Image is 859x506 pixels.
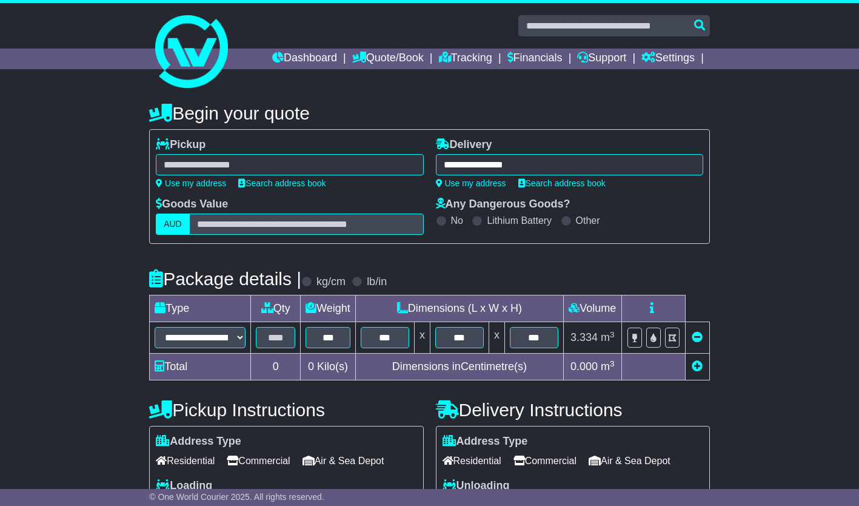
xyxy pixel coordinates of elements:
[518,178,606,188] a: Search address book
[156,435,241,448] label: Address Type
[149,103,710,123] h4: Begin your quote
[150,295,251,322] td: Type
[692,331,703,343] a: Remove this item
[487,215,552,226] label: Lithium Battery
[301,354,356,380] td: Kilo(s)
[149,492,324,502] span: © One World Courier 2025. All rights reserved.
[563,295,621,322] td: Volume
[589,451,670,470] span: Air & Sea Depot
[513,451,577,470] span: Commercial
[436,198,570,211] label: Any Dangerous Goods?
[156,138,206,152] label: Pickup
[316,275,346,289] label: kg/cm
[507,49,563,69] a: Financials
[641,49,695,69] a: Settings
[601,360,615,373] span: m
[439,49,492,69] a: Tracking
[156,214,190,235] label: AUD
[352,49,424,69] a: Quote/Book
[238,178,326,188] a: Search address book
[355,354,563,380] td: Dimensions in Centimetre(s)
[443,479,510,493] label: Unloading
[692,360,703,373] a: Add new item
[451,215,463,226] label: No
[156,178,226,188] a: Use my address
[436,138,492,152] label: Delivery
[570,331,598,343] span: 3.334
[436,400,710,420] h4: Delivery Instructions
[610,359,615,368] sup: 3
[156,198,228,211] label: Goods Value
[301,295,356,322] td: Weight
[308,360,314,373] span: 0
[355,295,563,322] td: Dimensions (L x W x H)
[251,295,301,322] td: Qty
[414,322,430,354] td: x
[302,451,384,470] span: Air & Sea Depot
[443,451,501,470] span: Residential
[156,451,215,470] span: Residential
[489,322,504,354] td: x
[156,479,212,493] label: Loading
[367,275,387,289] label: lb/in
[577,49,626,69] a: Support
[149,269,301,289] h4: Package details |
[251,354,301,380] td: 0
[150,354,251,380] td: Total
[610,330,615,339] sup: 3
[576,215,600,226] label: Other
[443,435,528,448] label: Address Type
[149,400,423,420] h4: Pickup Instructions
[436,178,506,188] a: Use my address
[272,49,337,69] a: Dashboard
[570,360,598,373] span: 0.000
[601,331,615,343] span: m
[227,451,290,470] span: Commercial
